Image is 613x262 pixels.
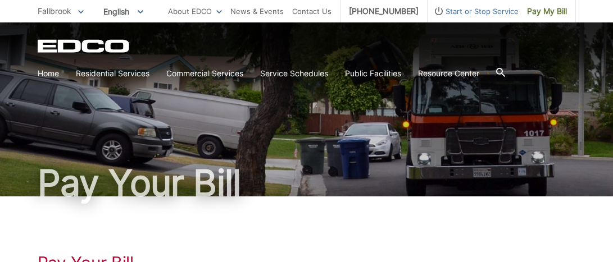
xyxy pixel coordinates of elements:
[166,67,243,80] a: Commercial Services
[76,67,149,80] a: Residential Services
[418,67,479,80] a: Resource Center
[168,5,222,17] a: About EDCO
[292,5,332,17] a: Contact Us
[38,165,576,201] h1: Pay Your Bill
[38,39,131,53] a: EDCD logo. Return to the homepage.
[527,5,567,17] span: Pay My Bill
[260,67,328,80] a: Service Schedules
[38,67,59,80] a: Home
[345,67,401,80] a: Public Facilities
[38,6,71,16] span: Fallbrook
[95,2,152,21] span: English
[230,5,284,17] a: News & Events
